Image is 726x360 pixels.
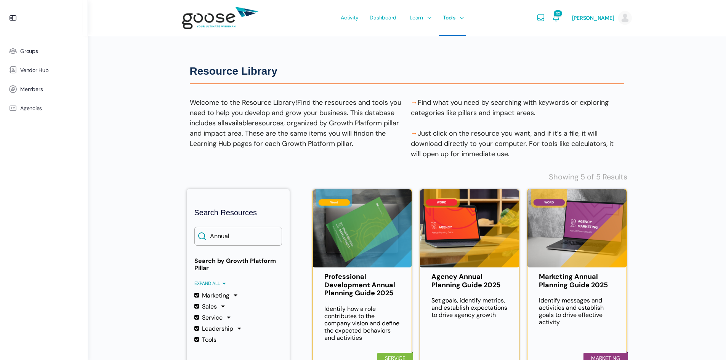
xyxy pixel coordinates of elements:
[324,305,401,341] p: Identify how a role contributes to the company vision and define the expected behaviors and activ...
[190,118,399,138] span: resources, organized by Growth Platform pillar and impact area. These are the same items you will...
[4,61,84,80] a: Vendor Hub
[688,323,726,360] iframe: Chat Widget
[20,86,43,93] span: Members
[549,172,627,181] span: Showing 5 of 5 Results
[194,208,282,217] h2: Search Resources
[194,303,217,310] label: Sales
[572,14,614,21] span: [PERSON_NAME]
[190,98,403,149] p: Welcome to the Resource Library!
[539,297,615,326] p: Identify messages and activities and establish goals to drive effective activity
[194,227,282,246] input: Search
[324,273,401,298] a: Professional Development Annual Planning Guide 2025
[194,257,282,272] strong: Search by Growth Platform Pillar
[20,105,42,112] span: Agencies
[194,292,229,299] label: Marketing
[431,297,508,318] p: Set goals, identify metrics, and establish expectations to drive agency growth
[554,10,562,16] span: 52
[411,98,418,107] span: →
[194,336,216,343] label: Tools
[194,281,226,286] span: Expand all
[190,64,624,78] h1: Resource Library
[194,325,233,332] label: Leadership
[20,48,38,54] span: Groups
[4,80,84,99] a: Members
[224,118,252,128] span: available
[411,98,609,117] span: Find what you need by searching with keywords or exploring categories like pillars and impact areas.
[194,314,223,321] label: Service
[4,99,84,118] a: Agencies
[20,67,49,74] span: Vendor Hub
[411,128,624,159] p: Just click on the resource you want, and if it’s a file, it will download directly to your comput...
[4,42,84,61] a: Groups
[539,273,615,289] a: Marketing Annual Planning Guide 2025
[431,273,508,289] a: Agency Annual Planning Guide 2025
[411,129,418,138] span: →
